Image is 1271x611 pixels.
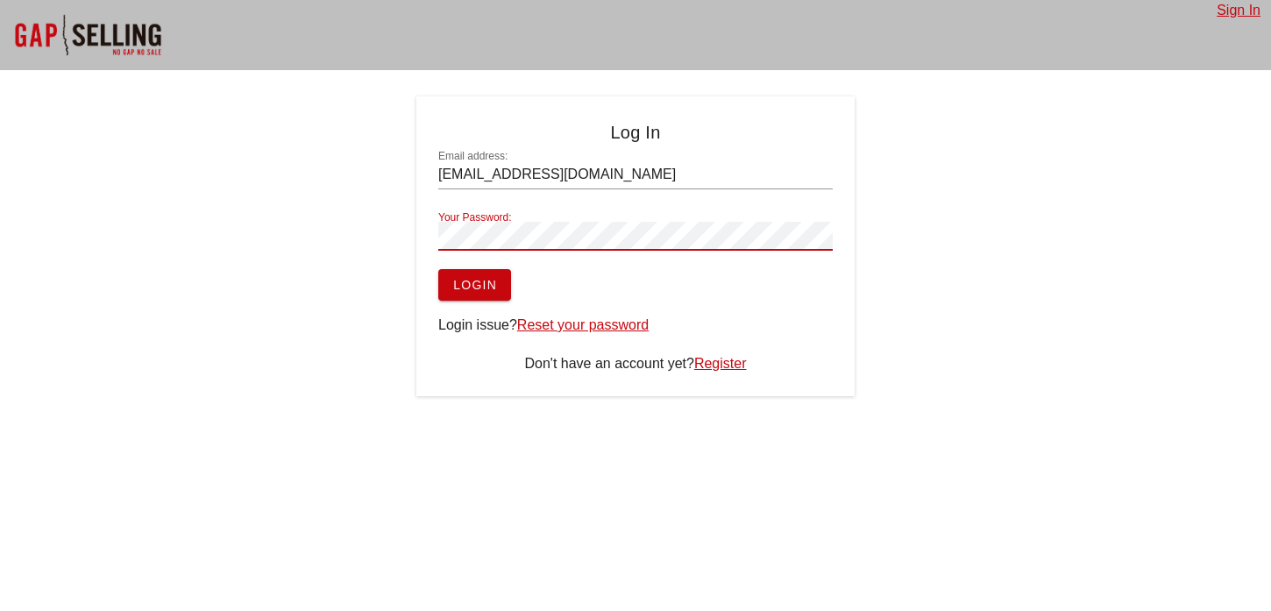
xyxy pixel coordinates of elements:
[438,353,833,374] div: Don't have an account yet?
[452,278,497,292] span: Login
[438,118,833,146] h4: Log In
[438,315,833,336] div: Login issue?
[1217,3,1260,18] a: Sign In
[438,211,512,224] label: Your Password:
[438,150,508,163] label: Email address:
[517,317,649,332] a: Reset your password
[438,269,511,301] button: Login
[694,356,747,371] a: Register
